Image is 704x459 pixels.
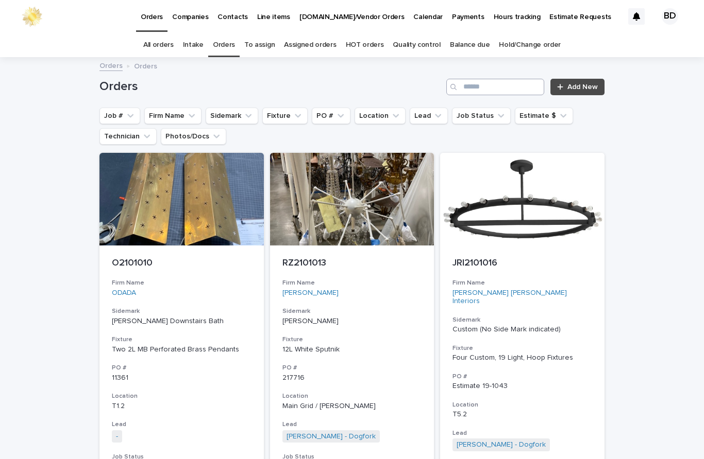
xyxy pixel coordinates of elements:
[287,432,376,441] a: [PERSON_NAME] - Dogfork
[346,33,384,57] a: HOT orders
[112,364,252,372] h3: PO #
[452,410,592,419] p: T5.2
[452,373,592,381] h3: PO #
[99,79,442,94] h1: Orders
[134,60,157,71] p: Orders
[450,33,490,57] a: Balance due
[282,345,422,354] div: 12L White Sputnik
[282,374,422,382] p: 217716
[282,279,422,287] h3: Firm Name
[116,432,118,441] a: -
[262,108,308,124] button: Fixture
[662,8,678,25] div: BD
[244,33,275,57] a: To assign
[99,108,140,124] button: Job #
[282,258,422,269] p: RZ2101013
[144,108,202,124] button: Firm Name
[112,289,136,297] a: ODADA
[282,336,422,344] h3: Fixture
[452,401,592,409] h3: Location
[410,108,448,124] button: Lead
[112,336,252,344] h3: Fixture
[452,316,592,324] h3: Sidemark
[99,59,123,71] a: Orders
[282,307,422,315] h3: Sidemark
[282,317,422,326] p: [PERSON_NAME]
[99,128,157,145] button: Technician
[452,325,592,334] p: Custom (No Side Mark indicated)
[282,364,422,372] h3: PO #
[550,79,605,95] a: Add New
[312,108,350,124] button: PO #
[446,79,544,95] input: Search
[213,33,235,57] a: Orders
[284,33,336,57] a: Assigned orders
[112,374,252,382] p: 11361
[282,289,339,297] a: [PERSON_NAME]
[452,289,592,306] a: [PERSON_NAME] [PERSON_NAME] Interiors
[452,108,511,124] button: Job Status
[457,440,546,449] a: [PERSON_NAME] - Dogfork
[112,279,252,287] h3: Firm Name
[112,420,252,429] h3: Lead
[452,344,592,352] h3: Fixture
[282,392,422,400] h3: Location
[183,33,204,57] a: Intake
[499,33,561,57] a: Hold/Change order
[206,108,258,124] button: Sidemark
[452,279,592,287] h3: Firm Name
[355,108,406,124] button: Location
[393,33,440,57] a: Quality control
[282,420,422,429] h3: Lead
[112,402,252,411] p: T1.2
[112,317,252,326] p: [PERSON_NAME] Downstairs Bath
[112,258,252,269] p: O2101010
[112,345,252,354] div: Two 2L MB Perforated Brass Pendants
[161,128,226,145] button: Photos/Docs
[515,108,573,124] button: Estimate $
[452,382,592,391] p: Estimate 19-1043
[282,402,422,411] p: Main Grid / [PERSON_NAME]
[452,354,592,362] div: Four Custom, 19 Light, Hoop Fixtures
[21,6,43,27] img: 0ffKfDbyRa2Iv8hnaAqg
[112,307,252,315] h3: Sidemark
[452,429,592,437] h3: Lead
[143,33,174,57] a: All orders
[112,392,252,400] h3: Location
[452,258,592,269] p: JRI2101016
[567,83,598,91] span: Add New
